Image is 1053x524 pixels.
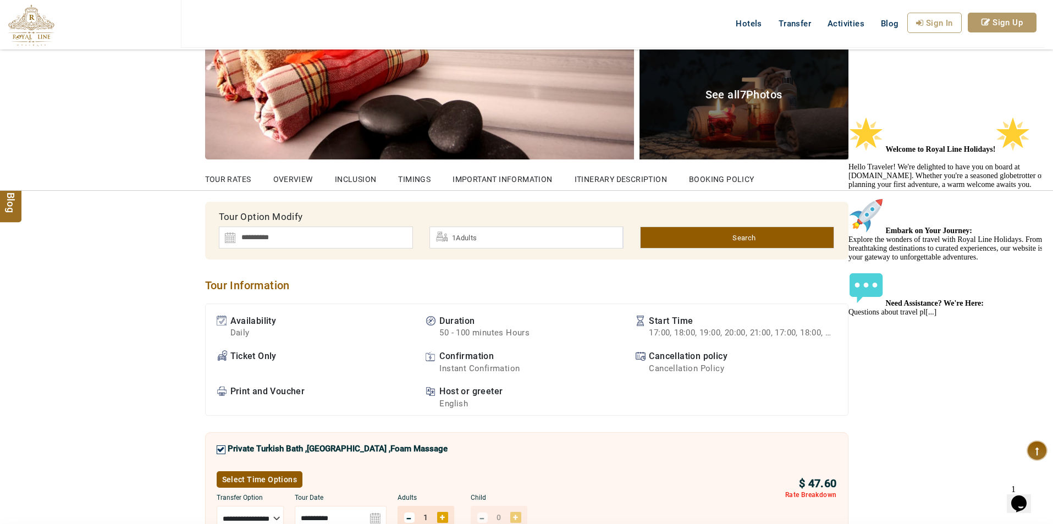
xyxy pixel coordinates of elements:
span: 7 [740,88,746,101]
a: Blog [873,13,907,35]
b: Daily [230,327,277,339]
span: Duration [439,315,530,339]
span: Print and Voucher [230,385,305,398]
span: Start Time [649,315,834,339]
a: Important Information [453,160,552,190]
span: 47.60 [808,477,837,490]
img: :star2: [151,4,186,40]
div: Tour Option Modify [211,207,843,227]
label: Child [471,493,527,503]
div: 1 [415,512,437,523]
a: OVERVIEW [273,160,313,190]
a: Activities [819,13,873,35]
a: Transfer [770,13,819,35]
strong: Embark on Your Journey: [42,114,129,123]
label: Transfer Option [217,493,284,503]
a: Booking Policy [689,160,754,190]
iframe: chat widget [1007,480,1042,513]
span: Host or greeter [439,385,503,410]
label: Tour Date [295,493,387,503]
span: See all Photos [705,88,782,101]
div: Rate Breakdown [785,491,837,499]
a: Inclusion [335,160,377,190]
strong: Welcome to Royal Line Holidays! [42,33,187,41]
span: Confirmation [439,350,520,374]
div: - [404,512,415,523]
b: Cancellation Policy [649,363,727,374]
img: :star2: [4,4,40,40]
strong: Need Assistance? We're Here: [42,187,140,195]
b: 17:00, 18:00, 19:00, 20:00, 21:00, 17:00, 18:00, 19:00, 20:00, 21:00, 17:00, 18:00, 19:00, 20:00,... [649,327,834,339]
a: Search [640,227,834,249]
span: Ticket Only [230,350,277,363]
label: Adults [398,493,454,503]
a: Itinerary Description [575,160,667,190]
img: The Royal Line Holidays [8,4,54,46]
div: + [437,512,448,523]
iframe: chat widget [844,112,1042,475]
span: 1Adults [452,234,477,242]
img: :speech_balloon: [4,158,40,194]
span: Cancellation policy [649,350,727,374]
span: Blog [881,19,899,29]
b: English [439,398,503,410]
h2: Tour Information [205,279,848,293]
label: Private Turkish Bath ,[GEOGRAPHIC_DATA] ,Foam Massage [228,444,448,460]
a: See all7Photos [639,29,848,159]
a: Tour Rates [205,160,251,190]
span: $ [799,477,805,490]
img: :rocket: [4,86,40,121]
a: Timings [398,160,431,190]
a: Select Time Options [217,471,303,488]
span: Availability [230,315,277,339]
b: 50 - 100 minutes Hours [439,327,530,339]
a: Sign Up [968,13,1037,32]
a: Hotels [727,13,770,35]
b: Instant Confirmation [439,363,520,374]
a: Sign In [907,13,962,33]
span: Hello Traveler! We're delighted to have you on board at [DOMAIN_NAME]. Whether you're a seasoned ... [4,33,200,204]
span: Blog [4,192,18,201]
div: 🌟 Welcome to Royal Line Holidays!🌟Hello Traveler! We're delighted to have you on board at [DOMAIN... [4,4,202,205]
